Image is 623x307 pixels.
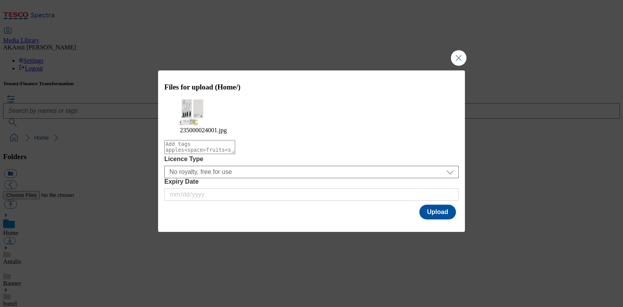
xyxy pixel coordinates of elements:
[164,178,459,185] label: Expiry Date
[158,70,465,232] div: Modal
[164,156,459,163] label: Licence Type
[451,50,466,66] button: Close Modal
[419,205,456,219] button: Upload
[180,127,443,134] figcaption: 235000024001.jpg
[180,98,203,125] img: preview
[164,83,459,91] h3: Files for upload (Home/)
